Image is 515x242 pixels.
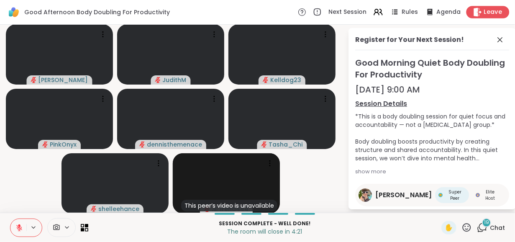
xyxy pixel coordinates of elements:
div: *This is a body doubling session for quiet focus and accountability — not a [MEDICAL_DATA] group.... [355,112,509,162]
span: Good Afternoon Body Doubling For Productivity [24,8,170,16]
span: Leave [484,8,502,17]
span: ✋ [445,223,453,233]
span: audio-muted [155,77,161,83]
span: audio-muted [139,142,145,147]
p: The room will close in 4:21 [93,227,436,236]
img: Irena444 [200,153,253,214]
a: Adrienne_QueenOfTheDawn[PERSON_NAME]Super PeerSuper PeerElite HostElite Host [355,184,509,206]
div: [DATE] 9:00 AM [355,84,509,95]
span: audio-muted [263,77,269,83]
div: This peer’s video is unavailable [181,200,277,211]
span: Super Peer [444,189,466,201]
div: show more [355,167,509,176]
span: Kelldog23 [270,76,301,84]
span: audio-muted [261,142,267,147]
span: Elite Host [482,189,499,201]
a: Session Details [355,99,509,109]
span: PinkOnyx [50,140,77,149]
span: Next Session [328,8,366,16]
span: shelleehance [98,205,139,213]
span: audio-muted [91,206,97,212]
span: 19 [484,219,489,226]
span: Agenda [436,8,461,16]
span: Chat [490,224,505,232]
img: ShareWell Logomark [7,5,21,19]
span: audio-muted [31,77,37,83]
div: Register for Your Next Session! [355,35,464,45]
img: Elite Host [476,193,480,197]
img: Adrienne_QueenOfTheDawn [359,188,372,202]
span: [PERSON_NAME] [38,76,88,84]
span: [PERSON_NAME] [375,190,432,200]
span: JudithM [163,76,187,84]
img: Super Peer [438,193,443,197]
span: Good Morning Quiet Body Doubling For Productivity [355,57,509,80]
span: Rules [402,8,418,16]
span: audio-muted [42,142,48,147]
span: dennisthemenace [147,140,202,149]
span: Tasha_Chi [269,140,303,149]
p: Session Complete - well done! [93,220,436,227]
